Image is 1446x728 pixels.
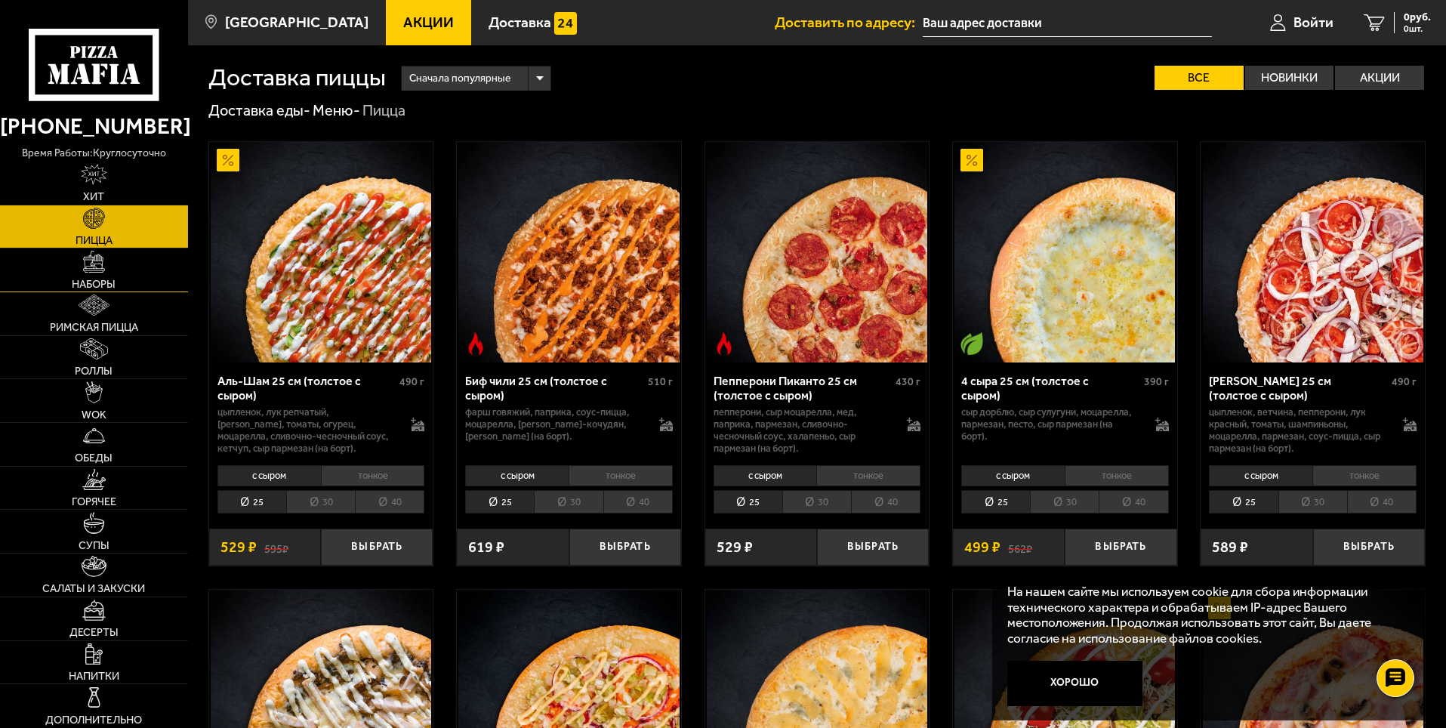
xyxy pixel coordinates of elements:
[603,490,673,514] li: 40
[714,406,893,455] p: пепперони, сыр Моцарелла, мед, паприка, пармезан, сливочно-чесночный соус, халапеньо, сыр пармеза...
[72,279,116,289] span: Наборы
[713,332,735,355] img: Острое блюдо
[76,235,113,245] span: Пицца
[953,142,1177,362] a: АкционныйВегетарианское блюдо4 сыра 25 см (толстое с сыром)
[1008,540,1032,555] s: 562 ₽
[465,374,644,403] div: Биф чили 25 см (толстое с сыром)
[264,540,288,555] s: 595 ₽
[775,15,923,29] span: Доставить по адресу:
[1404,24,1431,33] span: 0 шт.
[1312,465,1417,486] li: тонкое
[75,366,113,376] span: Роллы
[1392,375,1417,388] span: 490 г
[209,142,433,362] a: АкционныйАль-Шам 25 см (толстое с сыром)
[961,374,1140,403] div: 4 сыра 25 см (толстое с сыром)
[403,15,454,29] span: Акции
[961,406,1140,443] p: сыр дорблю, сыр сулугуни, моцарелла, пармезан, песто, сыр пармезан (на борт).
[960,332,983,355] img: Вегетарианское блюдо
[286,490,355,514] li: 30
[217,465,321,486] li: с сыром
[1065,465,1169,486] li: тонкое
[362,101,405,121] div: Пицца
[82,409,106,420] span: WOK
[1278,490,1347,514] li: 30
[457,142,681,362] a: Острое блюдоБиф чили 25 см (толстое с сыром)
[217,374,396,403] div: Аль-Шам 25 см (толстое с сыром)
[714,374,893,403] div: Пепперони Пиканто 25 см (толстое с сыром)
[714,465,817,486] li: с сыром
[1099,490,1168,514] li: 40
[851,490,920,514] li: 40
[225,15,368,29] span: [GEOGRAPHIC_DATA]
[1209,374,1388,403] div: [PERSON_NAME] 25 см (толстое с сыром)
[217,490,286,514] li: 25
[817,529,929,566] button: Выбрать
[554,12,577,35] img: 15daf4d41897b9f0e9f617042186c801.svg
[50,322,138,332] span: Римская пицца
[409,64,510,93] span: Сначала популярные
[569,529,681,566] button: Выбрать
[717,540,753,555] span: 529 ₽
[211,142,431,362] img: Аль-Шам 25 см (толстое с сыром)
[960,149,983,171] img: Акционный
[464,332,487,355] img: Острое блюдо
[1201,142,1425,362] a: Петровская 25 см (толстое с сыром)
[1209,465,1312,486] li: с сыром
[69,671,119,681] span: Напитки
[458,142,679,362] img: Биф чили 25 см (толстое с сыром)
[465,465,569,486] li: с сыром
[45,714,142,725] span: Дополнительно
[1007,661,1143,706] button: Хорошо
[961,490,1030,514] li: 25
[79,540,109,551] span: Супы
[1212,540,1248,555] span: 589 ₽
[217,149,239,171] img: Акционный
[83,191,104,202] span: Хит
[1293,15,1333,29] span: Войти
[782,490,851,514] li: 30
[1404,12,1431,23] span: 0 руб.
[468,540,504,555] span: 619 ₽
[208,101,310,119] a: Доставка еды-
[208,66,386,90] h1: Доставка пиццы
[1245,66,1334,90] label: Новинки
[705,142,930,362] a: Острое блюдоПепперони Пиканто 25 см (толстое с сыром)
[961,465,1065,486] li: с сыром
[399,375,424,388] span: 490 г
[964,540,1000,555] span: 499 ₽
[69,627,119,637] span: Десерты
[896,375,920,388] span: 430 г
[1065,529,1176,566] button: Выбрать
[321,465,425,486] li: тонкое
[569,465,673,486] li: тонкое
[313,101,360,119] a: Меню-
[72,496,116,507] span: Горячее
[1030,490,1099,514] li: 30
[954,142,1175,362] img: 4 сыра 25 см (толстое с сыром)
[465,490,534,514] li: 25
[1144,375,1169,388] span: 390 г
[1203,142,1423,362] img: Петровская 25 см (толстое с сыром)
[923,9,1212,37] input: Ваш адрес доставки
[648,375,673,388] span: 510 г
[1155,66,1244,90] label: Все
[534,490,603,514] li: 30
[1313,529,1425,566] button: Выбрать
[220,540,257,555] span: 529 ₽
[489,15,551,29] span: Доставка
[217,406,396,455] p: цыпленок, лук репчатый, [PERSON_NAME], томаты, огурец, моцарелла, сливочно-чесночный соус, кетчуп...
[42,583,145,594] span: Салаты и закуски
[816,465,920,486] li: тонкое
[707,142,927,362] img: Пепперони Пиканто 25 см (толстое с сыром)
[1335,66,1424,90] label: Акции
[1209,406,1388,455] p: цыпленок, ветчина, пепперони, лук красный, томаты, шампиньоны, моцарелла, пармезан, соус-пицца, с...
[1007,584,1402,646] p: На нашем сайте мы используем cookie для сбора информации технического характера и обрабатываем IP...
[321,529,433,566] button: Выбрать
[1347,490,1417,514] li: 40
[1209,490,1278,514] li: 25
[355,490,424,514] li: 40
[465,406,644,443] p: фарш говяжий, паприка, соус-пицца, моцарелла, [PERSON_NAME]-кочудян, [PERSON_NAME] (на борт).
[714,490,782,514] li: 25
[75,452,113,463] span: Обеды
